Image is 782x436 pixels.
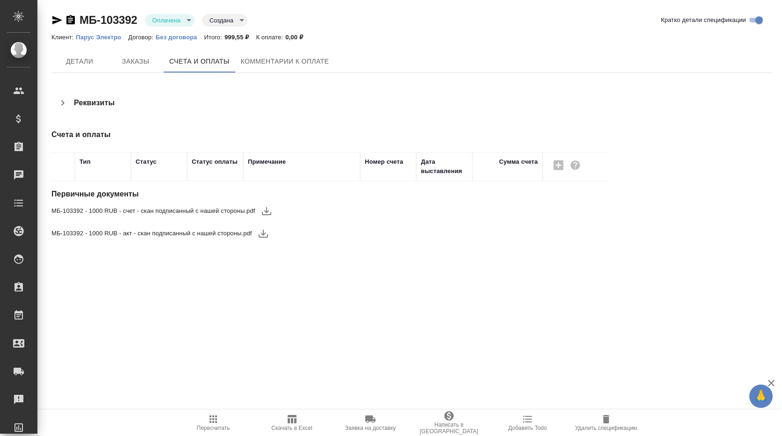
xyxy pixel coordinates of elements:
p: Без договора [156,34,204,41]
p: К оплате: [256,34,285,41]
div: Сумма счета [499,157,538,167]
a: МБ-103392 [80,14,138,26]
button: Скопировать ссылку для ЯМессенджера [51,15,63,26]
span: Детали [57,56,102,67]
span: 🙏 [753,386,769,406]
p: 0,00 ₽ [285,34,310,41]
a: Парус Электро [76,33,128,41]
span: МБ-103392 - 1000 RUB - счет - скан подписанный с нашей стороны.pdf [51,206,255,216]
button: 🙏 [749,385,773,408]
div: Примечание [248,157,286,167]
div: Дата выставления [421,157,468,176]
span: Комментарии к оплате [241,56,329,67]
div: Номер счета [365,157,403,167]
button: Скопировать ссылку [65,15,76,26]
p: Парус Электро [76,34,128,41]
h4: Первичные документы [51,189,555,200]
button: Оплачена [150,16,183,24]
div: Оплачена [202,14,247,27]
p: Итого: [204,34,224,41]
p: Договор: [128,34,156,41]
div: Тип [80,157,91,167]
p: Клиент: [51,34,76,41]
h4: Счета и оплаты [51,129,555,140]
div: Оплачена [145,14,195,27]
div: Статус [136,157,157,167]
h4: Реквизиты [74,97,115,109]
button: Создана [207,16,236,24]
span: Заказы [113,56,158,67]
span: МБ-103392 - 1000 RUB - акт - скан подписанный с нашей стороны.pdf [51,229,252,238]
p: 999,55 ₽ [224,34,256,41]
span: Кратко детали спецификации [661,15,746,25]
a: Без договора [156,33,204,41]
span: Счета и оплаты [169,56,230,67]
div: Статус оплаты [192,157,238,167]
